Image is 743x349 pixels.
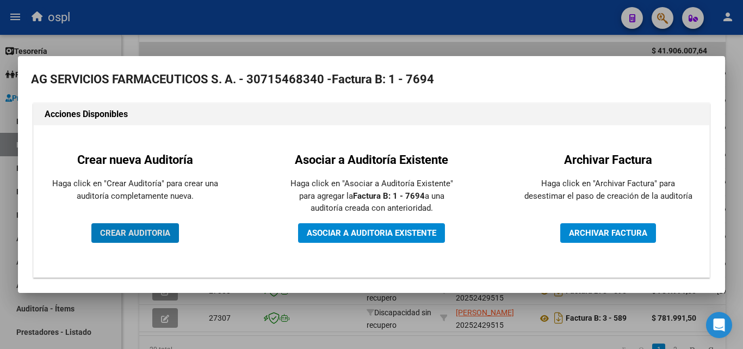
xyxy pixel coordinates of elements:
div: Open Intercom Messenger [706,312,732,338]
h2: Crear nueva Auditoría [51,151,219,169]
p: Haga click en "Crear Auditoría" para crear una auditoría completamente nueva. [51,177,219,202]
h2: Archivar Factura [524,151,692,169]
span: ARCHIVAR FACTURA [569,228,647,238]
p: Haga click en "Asociar a Auditoría Existente" para agregar la a una auditoría creada con anterior... [287,177,456,215]
span: CREAR AUDITORIA [100,228,170,238]
button: ASOCIAR A AUDITORIA EXISTENTE [298,223,445,243]
h2: AG SERVICIOS FARMACEUTICOS S. A. - 30715468340 - [31,69,712,90]
button: CREAR AUDITORIA [91,223,179,243]
button: ARCHIVAR FACTURA [560,223,656,243]
h2: Asociar a Auditoría Existente [287,151,456,169]
p: Haga click en "Archivar Factura" para desestimar el paso de creación de la auditoría [524,177,692,202]
h1: Acciones Disponibles [45,108,698,121]
span: ASOCIAR A AUDITORIA EXISTENTE [307,228,436,238]
strong: Factura B: 1 - 7694 [332,72,434,86]
strong: Factura B: 1 - 7694 [353,191,425,201]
